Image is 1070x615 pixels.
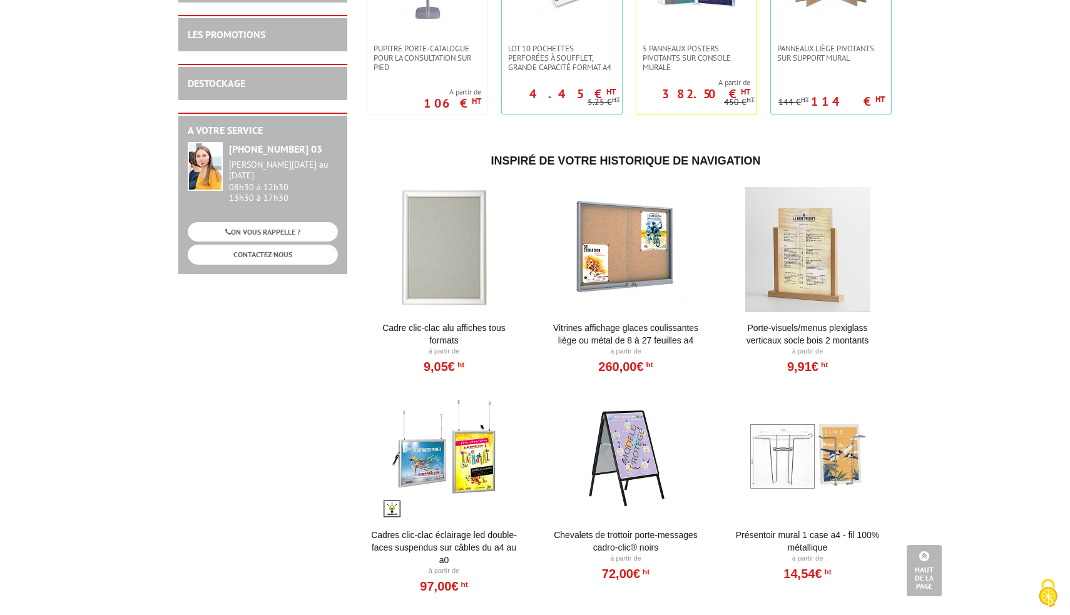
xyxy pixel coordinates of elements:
p: 382.50 € [662,90,750,98]
a: DESTOCKAGE [188,77,245,89]
p: À partir de [367,566,521,576]
a: Lot 10 Pochettes perforées à soufflet, grande capacité format A4 [502,44,622,72]
a: Chevalets de trottoir porte-messages Cadro-Clic® Noirs [549,529,703,554]
p: À partir de [549,554,703,564]
sup: HT [875,94,885,104]
span: A partir de [424,87,481,97]
a: Porte-Visuels/Menus Plexiglass Verticaux Socle Bois 2 Montants [730,322,885,347]
a: CONTACTEZ-NOUS [188,245,338,264]
sup: HT [822,567,832,576]
sup: HT [640,567,650,576]
img: widget-service.jpg [188,142,223,191]
span: A partir de [636,78,750,88]
a: Pupitre porte-catalogue pour la consultation sur pied [367,44,487,72]
sup: HT [741,86,750,97]
sup: HT [472,96,481,106]
sup: HT [801,95,809,104]
a: Cadre Clic-Clac Alu affiches tous formats [367,322,521,347]
p: 144 € [778,98,809,107]
sup: HT [455,360,464,369]
p: À partir de [367,347,521,357]
a: 9,05€HT [424,363,464,370]
p: 4.45 € [529,90,616,98]
sup: HT [606,86,616,97]
p: 114 € [811,98,885,105]
sup: HT [612,95,620,104]
p: 106 € [424,99,481,107]
a: Vitrines affichage glaces coulissantes liège ou métal de 8 à 27 feuilles A4 [549,322,703,347]
p: 5.25 € [588,98,620,107]
sup: HT [818,360,828,369]
p: 450 € [724,98,755,107]
sup: HT [746,95,755,104]
sup: HT [459,580,468,589]
p: À partir de [730,347,885,357]
a: 260,00€HT [598,363,653,370]
a: 14,54€HT [783,570,831,577]
span: Lot 10 Pochettes perforées à soufflet, grande capacité format A4 [508,44,616,72]
a: Cadres clic-clac éclairage LED double-faces suspendus sur câbles du A4 au A0 [367,529,521,566]
button: Cookies (fenêtre modale) [1026,572,1070,615]
span: Pupitre porte-catalogue pour la consultation sur pied [374,44,481,72]
a: 5 panneaux posters pivotants sur console murale [636,44,757,72]
strong: [PHONE_NUMBER] 03 [229,143,322,155]
span: Inspiré de votre historique de navigation [491,155,760,167]
a: ON VOUS RAPPELLE ? [188,222,338,241]
a: 9,91€HT [787,363,828,370]
a: Haut de la page [907,545,942,596]
a: 97,00€HT [420,582,467,590]
span: Panneaux liège pivotants sur support mural [777,44,885,63]
img: Cookies (fenêtre modale) [1032,577,1064,609]
a: Panneaux liège pivotants sur support mural [771,44,891,63]
div: [PERSON_NAME][DATE] au [DATE] [229,160,338,181]
h2: A votre service [188,125,338,136]
div: 08h30 à 12h30 13h30 à 17h30 [229,160,338,203]
p: À partir de [549,347,703,357]
p: À partir de [730,554,885,564]
a: Présentoir mural 1 case A4 - Fil 100% métallique [730,529,885,554]
sup: HT [644,360,653,369]
a: LES PROMOTIONS [188,28,265,41]
a: 72,00€HT [602,570,650,577]
span: 5 panneaux posters pivotants sur console murale [643,44,750,72]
